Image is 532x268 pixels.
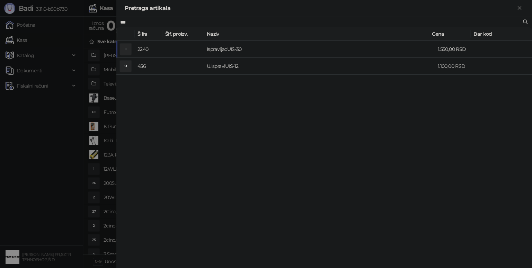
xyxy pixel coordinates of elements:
[435,58,477,75] td: 1.100,00 RSD
[429,27,471,41] th: Cena
[125,4,515,12] div: Pretraga artikala
[135,41,162,58] td: 2240
[120,44,131,55] div: I
[135,27,162,41] th: Šifra
[204,58,435,75] td: U.IspravlUIS-12
[471,27,526,41] th: Bar kod
[435,41,477,58] td: 1.550,00 RSD
[162,27,204,41] th: Šif. proizv.
[204,41,435,58] td: IspravljacUIS-30
[515,4,524,12] button: Zatvori
[204,27,429,41] th: Naziv
[135,58,162,75] td: 456
[120,61,131,72] div: U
